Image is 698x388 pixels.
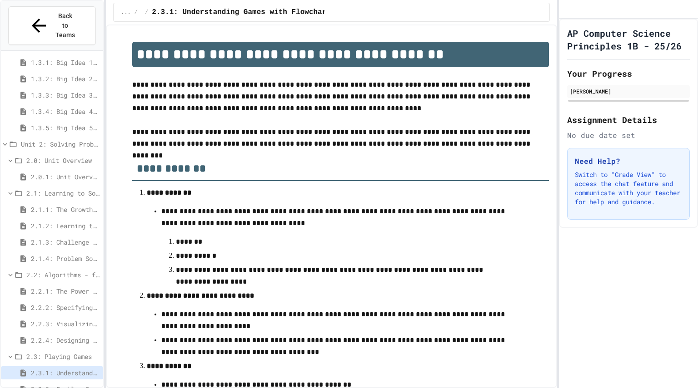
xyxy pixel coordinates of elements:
[31,74,100,83] span: 1.3.2: Big Idea 2 - Data
[567,67,690,80] h2: Your Progress
[26,270,100,280] span: 2.2: Algorithms - from Pseudocode to Flowcharts
[31,107,100,116] span: 1.3.4: Big Idea 4 - Computing Systems and Networks
[575,170,682,206] p: Switch to "Grade View" to access the chat feature and communicate with your teacher for help and ...
[145,9,148,16] span: /
[31,123,100,133] span: 1.3.5: Big Idea 5 - Impact of Computing
[8,6,96,45] button: Back to Teams
[567,130,690,141] div: No due date set
[31,237,100,247] span: 2.1.3: Challenge Problem - The Bridge
[121,9,131,16] span: ...
[31,58,100,67] span: 1.3.1: Big Idea 1 - Creative Development
[31,221,100,231] span: 2.1.2: Learning to Solve Hard Problems
[31,90,100,100] span: 1.3.3: Big Idea 3 - Algorithms and Programming
[135,9,138,16] span: /
[31,368,100,378] span: 2.3.1: Understanding Games with Flowcharts
[31,254,100,263] span: 2.1.4: Problem Solving Practice
[55,11,76,40] span: Back to Teams
[21,139,100,149] span: Unit 2: Solving Problems in Computer Science
[26,188,100,198] span: 2.1: Learning to Solve Hard Problems
[31,172,100,182] span: 2.0.1: Unit Overview
[575,156,682,167] h3: Need Help?
[26,156,100,165] span: 2.0: Unit Overview
[567,27,690,52] h1: AP Computer Science Principles 1B - 25/26
[26,352,100,361] span: 2.3: Playing Games
[31,303,100,312] span: 2.2.2: Specifying Ideas with Pseudocode
[570,87,687,95] div: [PERSON_NAME]
[567,113,690,126] h2: Assignment Details
[31,286,100,296] span: 2.2.1: The Power of Algorithms
[152,7,335,18] span: 2.3.1: Understanding Games with Flowcharts
[31,205,100,214] span: 2.1.1: The Growth Mindset
[31,335,100,345] span: 2.2.4: Designing Flowcharts
[31,319,100,329] span: 2.2.3: Visualizing Logic with Flowcharts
